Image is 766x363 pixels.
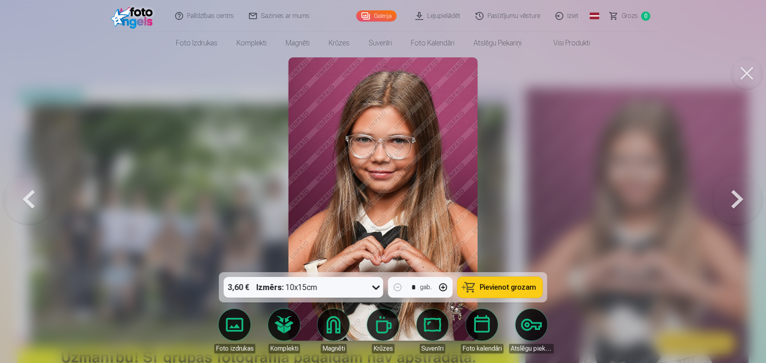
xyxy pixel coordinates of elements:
a: Atslēgu piekariņi [509,309,554,353]
img: /fa1 [111,3,157,29]
a: Magnēti [311,309,356,353]
a: Foto kalendāri [460,309,504,353]
a: Foto kalendāri [401,32,464,54]
a: Atslēgu piekariņi [464,32,531,54]
div: 3,60 € [224,277,253,298]
a: Visi produkti [531,32,600,54]
div: Magnēti [321,344,347,353]
a: Komplekti [227,32,276,54]
div: Komplekti [268,344,300,353]
a: Krūzes [319,32,359,54]
div: Suvenīri [420,344,445,353]
a: Krūzes [361,309,405,353]
div: gab. [420,283,432,292]
span: 0 [641,12,650,21]
a: Foto izdrukas [166,32,227,54]
a: Suvenīri [359,32,401,54]
a: Suvenīri [410,309,455,353]
div: Krūzes [372,344,395,353]
a: Magnēti [276,32,319,54]
a: Foto izdrukas [212,309,257,353]
a: Galerija [356,10,397,22]
button: Pievienot grozam [458,277,543,298]
div: 10x15cm [257,277,318,298]
div: Foto kalendāri [461,344,503,353]
a: Komplekti [262,309,306,353]
div: Foto izdrukas [214,344,255,353]
span: Pievienot grozam [480,284,536,291]
strong: Izmērs : [257,282,284,293]
div: Atslēgu piekariņi [509,344,554,353]
span: Grozs [622,11,638,21]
